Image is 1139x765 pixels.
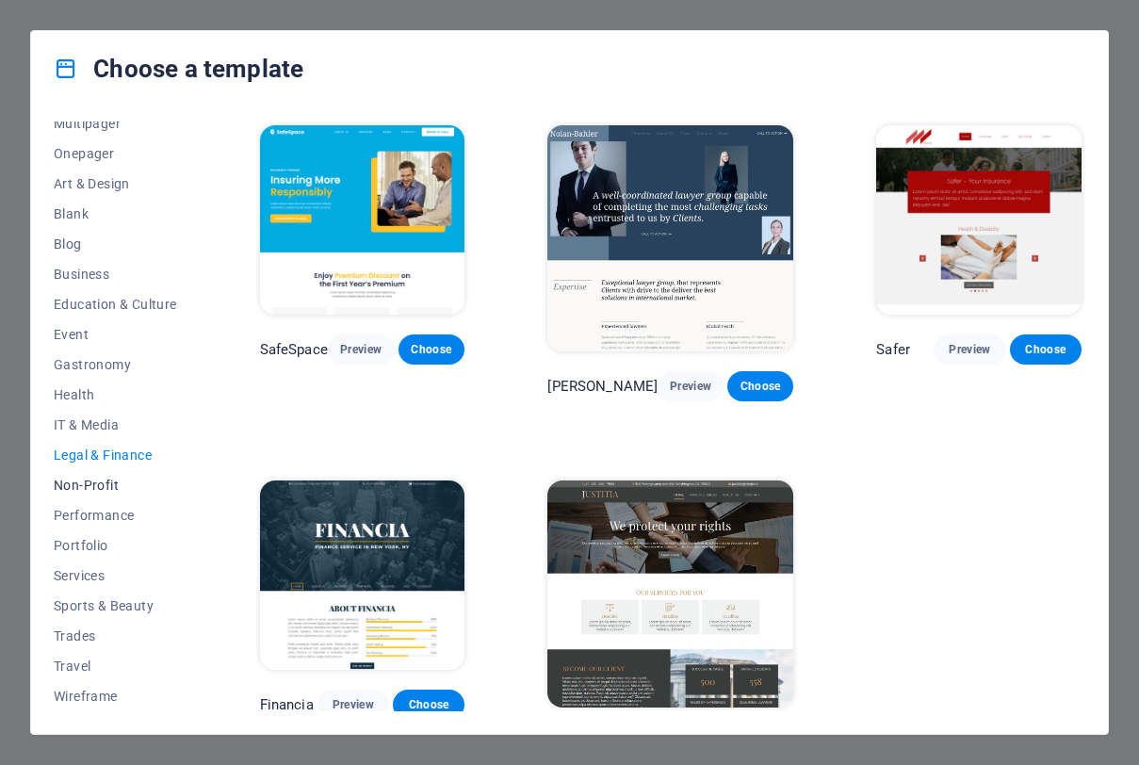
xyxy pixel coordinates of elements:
button: Art & Design [54,169,177,199]
button: Preview [934,334,1005,365]
span: Preview [333,697,374,712]
button: Travel [54,651,177,681]
span: Sports & Beauty [54,598,177,613]
span: Portfolio [54,538,177,553]
button: Blog [54,229,177,259]
button: Health [54,380,177,410]
span: Preview [949,342,990,357]
span: Wireframe [54,689,177,704]
button: Services [54,561,177,591]
img: Safer [876,125,1082,315]
button: Choose [727,371,793,401]
button: Performance [54,500,177,530]
span: Preview [673,379,708,394]
span: Onepager [54,146,177,161]
button: Trades [54,621,177,651]
button: Preview [658,371,724,401]
span: Travel [54,659,177,674]
img: SafeSpace [260,125,465,315]
button: Business [54,259,177,289]
span: Health [54,387,177,402]
h4: Choose a template [54,54,303,84]
img: Nolan-Bahler [547,125,793,351]
button: Blank [54,199,177,229]
span: Blank [54,206,177,221]
button: Wireframe [54,681,177,711]
button: Multipager [54,108,177,138]
p: Financia [260,695,314,714]
button: Preview [328,334,395,365]
span: Choose [414,342,450,357]
button: Gastronomy [54,350,177,380]
button: Onepager [54,138,177,169]
button: IT & Media [54,410,177,440]
button: Portfolio [54,530,177,561]
span: Performance [54,508,177,523]
button: Education & Culture [54,289,177,319]
span: Services [54,568,177,583]
button: Non-Profit [54,470,177,500]
button: Choose [399,334,465,365]
button: Choose [1010,334,1082,365]
button: Preview [317,690,389,720]
span: Business [54,267,177,282]
span: Gastronomy [54,357,177,372]
span: Legal & Finance [54,448,177,463]
span: IT & Media [54,417,177,432]
span: Choose [1025,342,1066,357]
span: Choose [742,379,778,394]
button: Legal & Finance [54,440,177,470]
button: Sports & Beauty [54,591,177,621]
span: Non-Profit [54,478,177,493]
img: Justitia [547,480,793,707]
span: Preview [343,342,380,357]
button: Event [54,319,177,350]
p: [PERSON_NAME] [547,377,658,396]
button: Choose [393,690,464,720]
span: Art & Design [54,176,177,191]
img: Financia [260,480,465,670]
span: Choose [408,697,449,712]
span: Multipager [54,116,177,131]
span: Education & Culture [54,297,177,312]
span: Trades [54,628,177,643]
p: SafeSpace [260,340,328,359]
span: Event [54,327,177,342]
p: Safer [876,340,910,359]
span: Blog [54,236,177,252]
